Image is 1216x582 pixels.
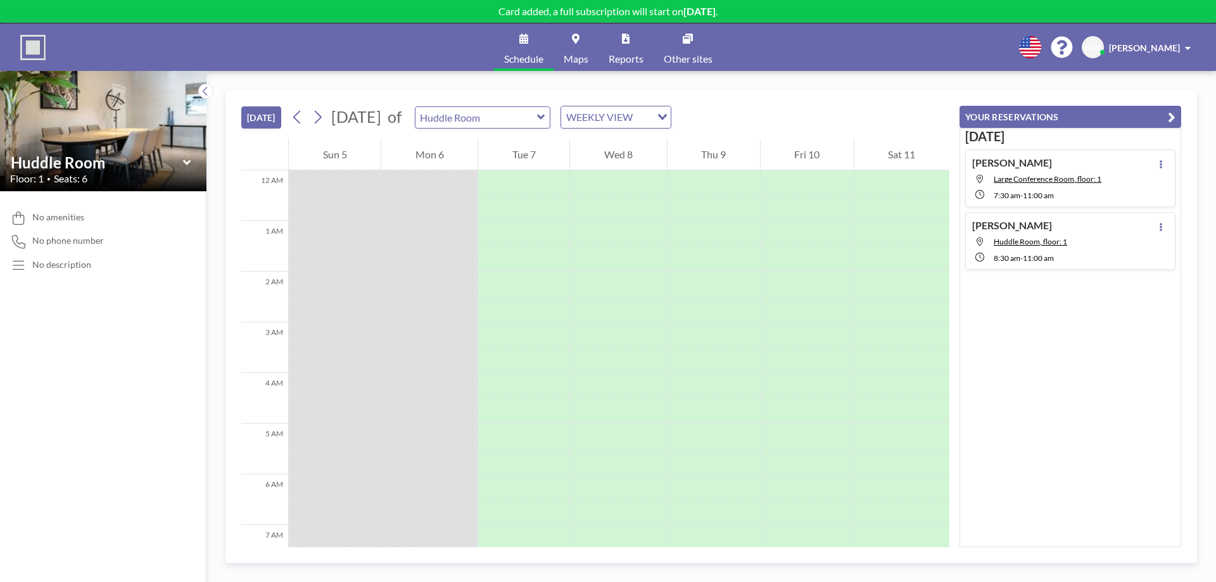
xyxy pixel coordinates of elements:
div: 1 AM [241,221,288,272]
div: 4 AM [241,373,288,424]
span: of [388,107,402,127]
span: Maps [564,54,588,64]
span: Huddle Room, floor: 1 [994,237,1067,246]
span: 7:30 AM [994,191,1020,200]
div: 6 AM [241,474,288,525]
div: Search for option [561,106,671,128]
span: Large Conference Room, floor: 1 [994,174,1101,184]
span: Schedule [504,54,543,64]
a: Other sites [654,23,723,71]
div: 5 AM [241,424,288,474]
div: 3 AM [241,322,288,373]
div: No description [32,259,91,270]
div: 7 AM [241,525,288,576]
span: No phone number [32,235,104,246]
a: Schedule [494,23,554,71]
div: Wed 8 [570,139,666,170]
a: Reports [598,23,654,71]
span: • [47,175,51,183]
div: 12 AM [241,170,288,221]
a: Maps [554,23,598,71]
h4: [PERSON_NAME] [972,219,1052,232]
div: 2 AM [241,272,288,322]
div: Sun 5 [289,139,381,170]
div: Thu 9 [668,139,760,170]
span: Seats: 6 [54,172,87,185]
span: WEEKLY VIEW [564,109,635,125]
span: [DATE] [331,107,381,126]
span: KW [1085,42,1101,53]
div: Mon 6 [381,139,478,170]
div: Tue 7 [478,139,569,170]
input: Huddle Room [415,107,537,128]
span: Floor: 1 [10,172,44,185]
div: Fri 10 [761,139,854,170]
span: - [1020,253,1023,263]
span: 8:30 AM [994,253,1020,263]
span: Other sites [664,54,712,64]
span: No amenities [32,212,84,223]
input: Huddle Room [11,153,183,172]
b: [DATE] [683,5,716,17]
span: [PERSON_NAME] [1109,42,1180,53]
button: [DATE] [241,106,281,129]
img: organization-logo [20,35,46,60]
input: Search for option [636,109,650,125]
span: 11:00 AM [1023,191,1054,200]
div: Sat 11 [854,139,949,170]
span: 11:00 AM [1023,253,1054,263]
h4: [PERSON_NAME] [972,156,1052,169]
h3: [DATE] [965,129,1175,144]
button: YOUR RESERVATIONS [959,106,1181,128]
span: Reports [609,54,643,64]
span: - [1020,191,1023,200]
